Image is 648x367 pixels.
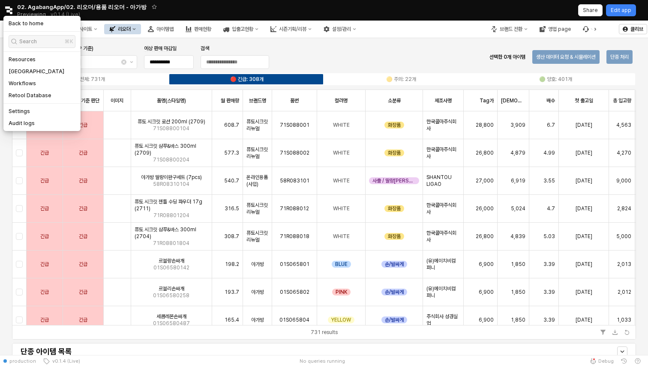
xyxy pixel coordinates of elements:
button: Debug [586,355,617,367]
span: 3.39 [543,289,555,295]
label: 전체: 731개 [15,75,170,83]
span: 71S088002 [280,149,309,156]
div: 영업 page [548,26,571,32]
span: 28,800 [476,122,494,128]
span: 첫 출고일 [575,97,593,104]
div: 전체: 731개 [80,76,105,82]
span: 아가방 [251,261,264,268]
h5: Audit logs [9,120,35,127]
span: 긴급 [40,261,49,268]
span: [DEMOGRAPHIC_DATA] [501,97,525,104]
span: 브랜드명 [249,97,266,104]
span: 3.39 [543,261,555,268]
span: WHITE [333,177,350,184]
span: 3.55 [543,177,555,184]
span: [DATE] [576,289,592,295]
span: 르블랑손싸개 [159,257,184,264]
span: 퓨토시크릿리뉴얼 [246,118,268,132]
label: 🟡 주의: 22개 [324,75,479,83]
div: 브랜드 전환 [486,24,533,34]
span: 퓨토시크릿리뉴얼 [246,230,268,243]
button: 아이템맵 [143,24,179,34]
div: 🟡 주의: 22개 [386,76,416,82]
button: v0.1.4 (Live) [39,355,84,367]
span: 71S08800204 [153,156,189,163]
span: 71S088001 [280,122,309,128]
button: Releases and History [46,9,85,21]
button: Clear [121,60,126,65]
span: 3,909 [510,122,525,128]
span: Tag가 [480,97,494,104]
span: 배수 [546,97,555,104]
button: 판매현황 [180,24,216,34]
span: WHITE [333,122,350,128]
div: 731 results [311,328,338,337]
span: 긴급 [79,122,87,128]
span: 퓨토시크릿리뉴얼 [246,146,268,160]
span: 71R088018 [280,233,309,240]
span: 아가방 [251,289,264,295]
h4: 단종 아이템 목록 [21,347,474,356]
span: 월 판매량 [221,97,239,104]
span: BLUE [335,261,348,268]
span: 5,024 [511,205,525,212]
span: 01S06580487 [153,320,190,327]
div: 입출고현황 [218,24,264,34]
span: 58R083101 [280,177,309,184]
button: 인사이트 [61,24,102,34]
button: 단종 처리 [606,50,633,64]
p: 생산 데이터 요청 & 시뮬레이션 [536,54,596,60]
div: 시즌기획/리뷰 [279,26,306,32]
span: 손/발싸게 [385,316,404,323]
a: Retool Database [3,90,81,101]
span: [DATE] [576,261,592,268]
span: 제조사명 [435,97,452,104]
h5: Back to home [9,20,43,27]
button: 제안 사항 표시 [126,56,137,69]
button: 클리브 [619,24,647,34]
span: [DATE] [576,122,592,128]
span: 26,800 [476,233,494,240]
span: 1,850 [511,289,525,295]
span: Debug [598,358,614,364]
span: 퓨토 시크릿 젠틀 수딩 파우더 17g (2711) [135,198,208,212]
div: ⌘K [65,37,73,46]
span: 컬러명 [335,97,348,104]
span: 이미지 [111,97,124,104]
span: 2,012 [618,289,631,295]
button: 영업 page [534,24,576,34]
span: (유)에이치비컴퍼니 [426,285,460,299]
span: 02. AgabangApp/02. 리오더/용품 리오더 - 아가방 [17,3,147,11]
span: 608.7 [224,122,239,128]
span: 2,824 [617,205,631,212]
button: Help [631,355,645,367]
span: 아가방 딸랑이완구세트 (7pcs) [141,174,202,181]
span: 2,013 [617,261,631,268]
span: 품번 [290,97,299,104]
div: 🔴 긴급: 308개 [230,76,264,82]
span: 긴급 [79,233,87,240]
div: Table toolbar [12,325,636,339]
span: 총 입고량 [613,97,631,104]
div: 설정/관리 [332,26,351,32]
span: 긴급 [40,289,49,295]
div: 🟢 양호: 401개 [539,76,572,82]
div: 인사이트 [75,26,92,32]
h5: Workflows [9,80,36,87]
span: 4,879 [510,149,525,156]
span: 01S065804 [279,316,309,323]
span: 01S06580142 [153,264,189,271]
div: Previewing v0.1.4 (Live) [17,9,85,21]
span: 6,900 [479,289,494,295]
span: No queries running [300,358,345,364]
span: 긴급 [40,149,49,156]
button: 리오더 [104,24,141,34]
button: Edit app [606,4,636,16]
span: [DATE] [576,233,592,240]
span: 긴급 [79,289,87,295]
div: Search within Retool. Click to open the command palette, or press Command plus K [3,33,81,50]
p: Share [583,7,598,14]
span: 01S065802 [280,289,309,295]
span: 165.4 [225,316,239,323]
